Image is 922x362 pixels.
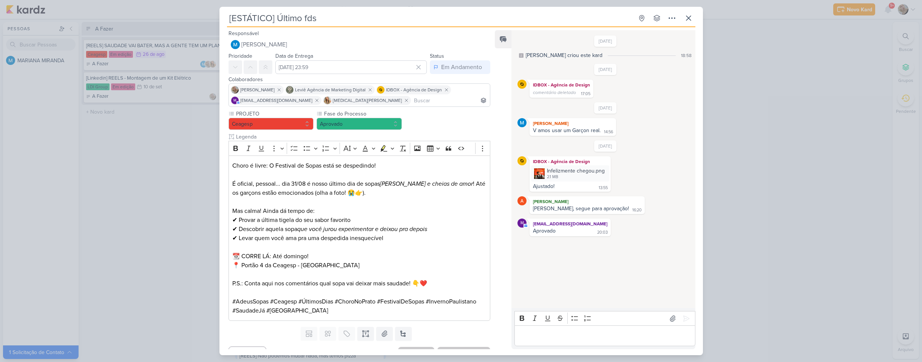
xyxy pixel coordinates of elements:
[235,133,491,141] input: Texto sem título
[517,80,527,89] img: IDBOX - Agência de Design
[547,167,605,175] div: Infelizmente chegou.png
[229,156,491,321] div: Editor editing area: main
[231,97,239,104] div: mlegnaioli@gmail.com
[430,53,444,59] label: Status
[232,297,486,315] p: #AdeusSopas #Ceagesp #ÚltimosDias #ChoroNoPrato #FestivalDeSopas #InvernoPaulistano #SaudadeJá #[...
[231,40,240,49] img: MARIANA MIRANDA
[324,97,331,104] img: Yasmin Yumi
[520,221,524,225] p: m
[517,196,527,205] img: Amanda ARAUJO
[317,118,402,130] button: Aprovado
[517,118,527,127] img: MARIANA MIRANDA
[229,118,314,130] button: Ceagesp
[441,63,482,72] div: Em Andamento
[227,11,633,25] input: Kard Sem Título
[297,225,427,233] i: que você jurou experimentar e deixou pra depois
[232,179,486,197] p: É oficial, pessoal... dia 31/08 é nosso último dia de sopas ! Até os garçons estão emocionados (o...
[380,180,473,188] i: [PERSON_NAME] e cheias de amor
[531,120,615,127] div: [PERSON_NAME]
[531,198,643,205] div: [PERSON_NAME]
[514,311,695,326] div: Editor toolbar
[681,52,692,59] div: 18:58
[533,228,556,234] div: Aprovado
[229,38,491,51] button: [PERSON_NAME]
[229,75,491,83] div: Colaboradores
[232,206,486,243] p: Mas calma! Ainda dá tempo de: ✔ Provar a última tigela do seu sabor favorito ✔ Descobrir aquela s...
[333,97,402,104] span: [MEDICAL_DATA][PERSON_NAME]
[229,30,259,37] label: Responsável
[232,279,486,288] p: P.S.: Conta aqui nos comentários qual sopa vai deixar mais saudade! 👇❤️
[531,165,609,182] div: Infelizmente chegou.png
[533,205,629,212] div: [PERSON_NAME], segue para aprovação!
[581,91,590,97] div: 17:05
[547,174,605,180] div: 2.1 MB
[286,86,293,94] img: Leviê Agência de Marketing Digital
[240,86,275,93] span: [PERSON_NAME]
[412,96,489,105] input: Buscar
[241,40,287,49] span: [PERSON_NAME]
[231,86,239,94] img: Sarah Violante
[430,60,490,74] button: Em Andamento
[517,219,527,228] div: mlegnaioli@gmail.com
[533,90,576,95] span: comentário deletado
[229,53,252,59] label: Prioridade
[531,220,609,228] div: [EMAIL_ADDRESS][DOMAIN_NAME]
[533,183,554,189] div: Ajustado!
[533,127,601,134] div: V amos usar um Garçon real.
[275,60,427,74] input: Select a date
[233,99,236,103] p: m
[517,156,527,165] img: IDBOX - Agência de Design
[597,230,608,236] div: 20:03
[534,168,545,179] img: ClWgdqbRqOprvKPmiKXcTh7ZVW2ktCFeDTiOQ1B4.png
[229,141,491,156] div: Editor toolbar
[531,81,592,89] div: IDBOX - Agência de Design
[323,110,402,118] label: Fase do Processo
[514,325,695,346] div: Editor editing area: main
[632,207,642,213] div: 16:20
[526,51,602,59] div: [PERSON_NAME] criou este kard
[604,129,613,135] div: 14:56
[232,161,486,170] p: Choro é livre: O Festival de Sopas está se despedindo!
[229,347,266,361] button: Cancelar
[235,110,314,118] label: PROJETO
[240,97,312,104] span: [EMAIL_ADDRESS][DOMAIN_NAME]
[295,86,366,93] span: Leviê Agência de Marketing Digital
[232,252,486,270] p: 📆 CORRE LÁ: Até domingo! 📍 Portão 4 da Ceagesp - [GEOGRAPHIC_DATA]
[377,86,385,94] img: IDBOX - Agência de Design
[531,158,609,165] div: IDBOX - Agência de Design
[599,185,608,191] div: 13:55
[275,53,313,59] label: Data de Entrega
[386,86,442,93] span: IDBOX - Agência de Design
